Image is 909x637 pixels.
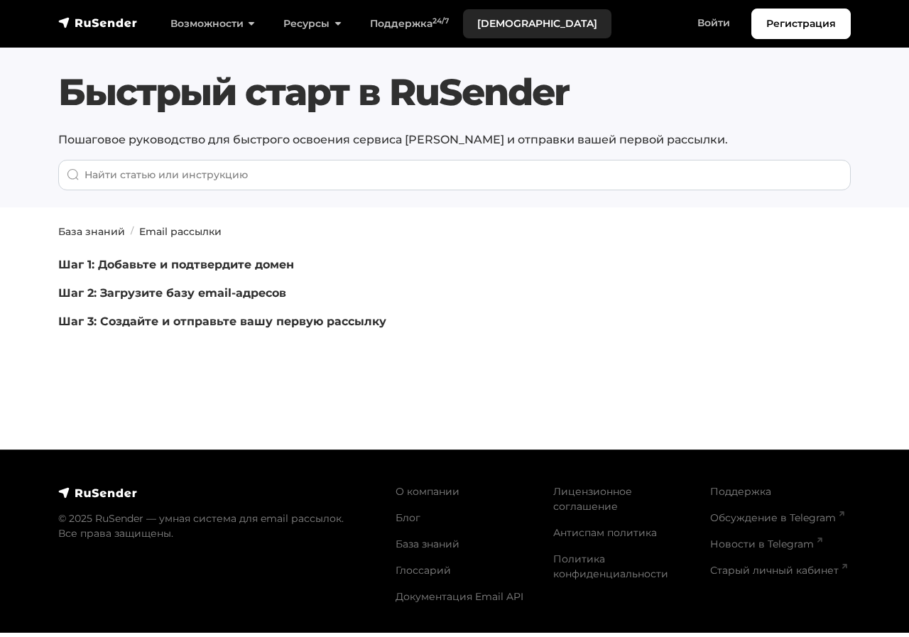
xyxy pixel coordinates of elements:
[67,168,80,181] img: Поиск
[58,160,851,190] input: When autocomplete results are available use up and down arrows to review and enter to go to the d...
[58,511,379,541] p: © 2025 RuSender — умная система для email рассылок. Все права защищены.
[710,511,844,524] a: Обсуждение в Telegram
[58,70,851,114] h1: Быстрый старт в RuSender
[553,526,657,539] a: Антиспам политика
[396,511,420,524] a: Блог
[269,9,355,38] a: Ресурсы
[710,485,771,498] a: Поддержка
[58,486,138,500] img: RuSender
[710,564,847,577] a: Старый личный кабинет
[58,315,386,328] a: Шаг 3: Создайте и отправьте вашу первую рассылку
[396,590,523,603] a: Документация Email API
[396,538,459,550] a: База знаний
[463,9,611,38] a: [DEMOGRAPHIC_DATA]
[432,16,449,26] sup: 24/7
[553,552,668,580] a: Политика конфиденциальности
[396,485,459,498] a: О компании
[58,131,851,148] p: Пошаговое руководство для быстрого освоения сервиса [PERSON_NAME] и отправки вашей первой рассылки.
[58,225,125,238] a: База знаний
[156,9,269,38] a: Возможности
[710,538,822,550] a: Новости в Telegram
[58,286,286,300] a: Шаг 2: Загрузите базу email-адресов
[751,9,851,39] a: Регистрация
[683,9,744,38] a: Войти
[58,258,294,271] a: Шаг 1: Добавьте и подтвердите домен
[139,225,222,238] a: Email рассылки
[396,564,451,577] a: Глоссарий
[356,9,463,38] a: Поддержка24/7
[553,485,632,513] a: Лицензионное соглашение
[58,16,138,30] img: RuSender
[50,224,859,239] nav: breadcrumb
